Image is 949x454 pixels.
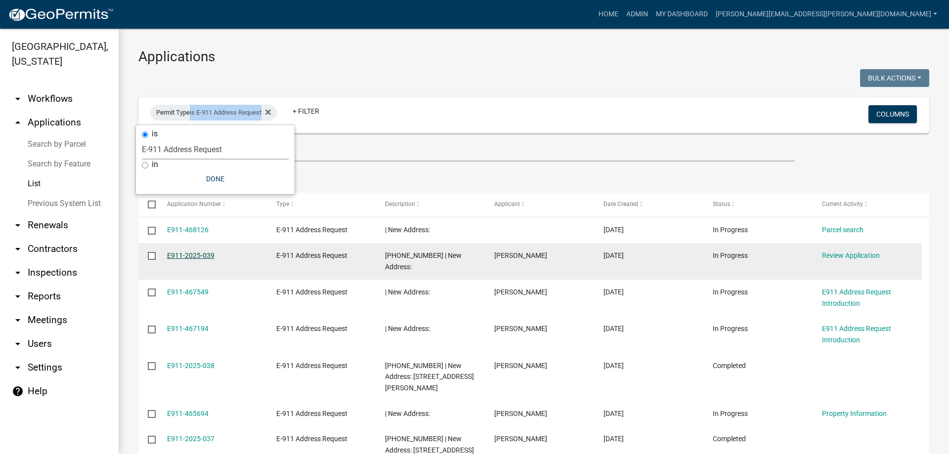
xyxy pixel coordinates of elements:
[276,251,347,259] span: E-911 Address Request
[12,93,24,105] i: arrow_drop_down
[604,288,624,296] span: 08/21/2025
[594,193,703,216] datatable-header-cell: Date Created
[868,105,917,123] button: Columns
[385,226,430,234] span: | New Address:
[822,288,891,307] a: E911 Address Request Introduction
[12,267,24,279] i: arrow_drop_down
[276,410,347,417] span: E-911 Address Request
[167,288,209,296] a: E911-467549
[142,170,289,188] button: Done
[12,338,24,350] i: arrow_drop_down
[285,102,327,120] a: + Filter
[385,201,415,207] span: Description
[822,226,863,234] a: Parcel search
[12,314,24,326] i: arrow_drop_down
[822,325,891,344] a: E911 Address Request Introduction
[494,410,547,417] span: Andrew Xiong
[604,226,624,234] span: 08/22/2025
[494,435,547,443] span: Heath Johnson
[152,161,158,168] label: in
[167,201,221,207] span: Application Number
[138,48,929,65] h3: Applications
[385,410,430,417] span: | New Address:
[385,362,474,392] span: 39-020-1493 | New Address: 3157 Bent Trout Lk Rd
[385,325,430,332] span: | New Address:
[860,69,929,87] button: Bulk Actions
[167,251,215,259] a: E911-2025-039
[604,410,624,417] span: 08/18/2025
[703,193,813,216] datatable-header-cell: Status
[822,201,863,207] span: Current Activity
[494,325,547,332] span: Becky Haass
[152,130,158,138] label: is
[167,410,209,417] a: E911-465694
[156,109,190,116] span: Permit Type
[494,362,547,370] span: Katie
[713,251,748,259] span: In Progress
[622,5,652,24] a: Admin
[604,325,624,332] span: 08/21/2025
[713,201,730,207] span: Status
[385,251,462,271] span: 75-010-3660 | New Address:
[494,288,547,296] span: Wendy
[604,251,624,259] span: 08/22/2025
[604,435,624,443] span: 08/12/2025
[266,193,376,216] datatable-header-cell: Type
[12,362,24,373] i: arrow_drop_down
[595,5,622,24] a: Home
[167,435,215,443] a: E911-2025-037
[167,226,209,234] a: E911-468126
[604,201,638,207] span: Date Created
[713,435,746,443] span: Completed
[652,5,712,24] a: My Dashboard
[12,117,24,128] i: arrow_drop_up
[276,201,289,207] span: Type
[167,325,209,332] a: E911-467194
[822,410,887,417] a: Property Information
[376,193,485,216] datatable-header-cell: Description
[485,193,594,216] datatable-header-cell: Applicant
[713,362,746,370] span: Completed
[276,226,347,234] span: E-911 Address Request
[494,201,520,207] span: Applicant
[822,251,880,259] a: Review Application
[12,243,24,255] i: arrow_drop_down
[813,193,922,216] datatable-header-cell: Current Activity
[167,362,215,370] a: E911-2025-038
[12,219,24,231] i: arrow_drop_down
[276,362,347,370] span: E-911 Address Request
[385,288,430,296] span: | New Address:
[276,288,347,296] span: E-911 Address Request
[138,141,795,162] input: Search for applications
[12,290,24,302] i: arrow_drop_down
[150,105,277,121] div: is E-911 Address Request
[157,193,266,216] datatable-header-cell: Application Number
[12,385,24,397] i: help
[276,435,347,443] span: E-911 Address Request
[138,193,157,216] datatable-header-cell: Select
[276,325,347,332] span: E-911 Address Request
[494,251,547,259] span: Mandie Resberg
[713,410,748,417] span: In Progress
[713,325,748,332] span: In Progress
[712,5,941,24] a: [PERSON_NAME][EMAIL_ADDRESS][PERSON_NAME][DOMAIN_NAME]
[713,226,748,234] span: In Progress
[604,362,624,370] span: 08/21/2025
[713,288,748,296] span: In Progress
